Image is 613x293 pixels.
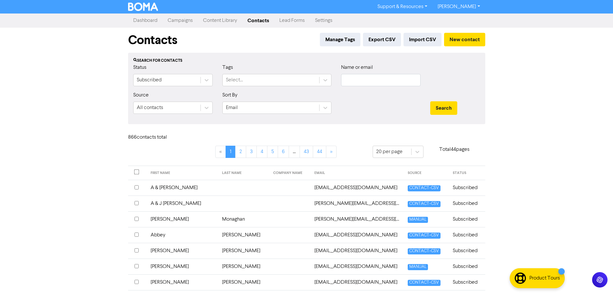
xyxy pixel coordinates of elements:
[449,274,485,290] td: Subscribed
[147,274,218,290] td: [PERSON_NAME]
[133,64,146,71] label: Status
[226,76,243,84] div: Select...
[449,211,485,227] td: Subscribed
[408,264,428,270] span: MANUAL
[218,259,269,274] td: [PERSON_NAME]
[311,211,404,227] td: aaron@steadycare.com.au
[218,166,269,180] th: LAST NAME
[449,196,485,211] td: Subscribed
[363,33,401,46] button: Export CSV
[218,211,269,227] td: Monaghan
[423,146,485,153] p: Total 44 pages
[408,185,441,191] span: CONTACT-CSV
[137,76,162,84] div: Subscribed
[311,196,404,211] td: aaron.galloway@hotmail.com
[128,14,163,27] a: Dashboard
[226,104,238,112] div: Email
[449,166,485,180] th: STATUS
[198,14,242,27] a: Content Library
[246,146,257,158] a: Page 3
[449,259,485,274] td: Subscribed
[404,166,449,180] th: SOURCE
[408,217,428,223] span: MANUAL
[313,146,326,158] a: Page 44
[128,134,180,141] h6: 866 contact s total
[269,166,311,180] th: COMPANY NAME
[408,280,441,286] span: CONTACT-CSV
[408,201,441,207] span: CONTACT-CSV
[404,33,441,46] button: Import CSV
[311,259,404,274] td: acarroll1702@gmail.com
[311,227,404,243] td: abbey@hrsorted.com.au
[278,146,289,158] a: Page 6
[133,91,149,99] label: Source
[444,33,485,46] button: New contact
[320,33,360,46] button: Manage Tags
[147,259,218,274] td: [PERSON_NAME]
[147,227,218,243] td: Abbey
[147,166,218,180] th: FIRST NAME
[449,180,485,196] td: Subscribed
[430,101,457,115] button: Search
[449,243,485,259] td: Subscribed
[408,233,441,239] span: CONTACT-CSV
[311,166,404,180] th: EMAIL
[163,14,198,27] a: Campaigns
[222,64,233,71] label: Tags
[235,146,246,158] a: Page 2
[137,104,163,112] div: All contacts
[256,146,267,158] a: Page 4
[326,146,337,158] a: »
[128,3,158,11] img: BOMA Logo
[432,2,485,12] a: [PERSON_NAME]
[128,33,177,48] h1: Contacts
[226,146,236,158] a: Page 1 is your current page
[218,274,269,290] td: [PERSON_NAME]
[449,227,485,243] td: Subscribed
[267,146,278,158] a: Page 5
[408,248,441,254] span: CONTACT-CSV
[341,64,373,71] label: Name or email
[222,91,237,99] label: Sort By
[311,243,404,259] td: ablackwood@neerimhealth.org.au
[218,243,269,259] td: [PERSON_NAME]
[133,58,480,64] div: Search for contacts
[300,146,313,158] a: Page 43
[218,227,269,243] td: [PERSON_NAME]
[147,243,218,259] td: [PERSON_NAME]
[147,180,218,196] td: A & [PERSON_NAME]
[311,274,404,290] td: accounts@888traffic.com.au
[372,2,432,12] a: Support & Resources
[311,180,404,196] td: aandkportercartage@gmail.com
[532,224,613,293] iframe: Chat Widget
[310,14,338,27] a: Settings
[376,148,403,156] div: 20 per page
[147,211,218,227] td: [PERSON_NAME]
[147,196,218,211] td: A & J [PERSON_NAME]
[274,14,310,27] a: Lead Forms
[242,14,274,27] a: Contacts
